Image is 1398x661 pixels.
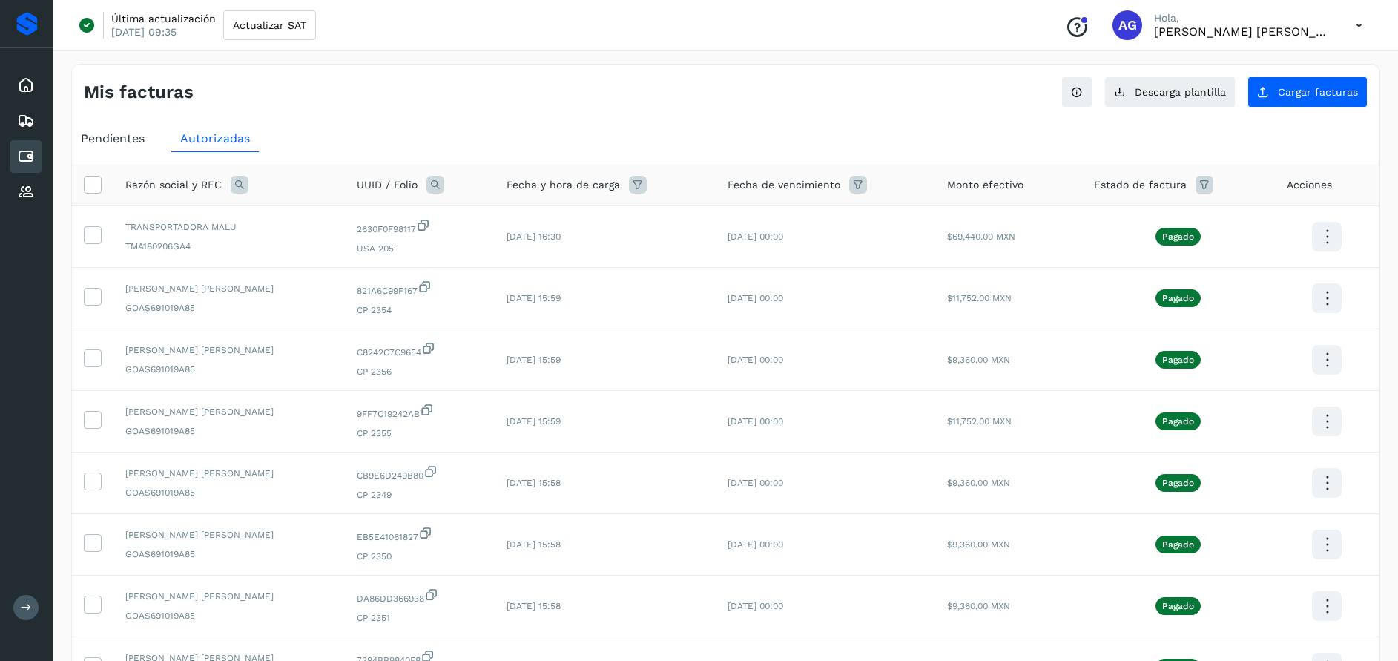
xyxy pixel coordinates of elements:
[1094,177,1187,193] span: Estado de factura
[507,355,561,365] span: [DATE] 15:59
[728,416,783,427] span: [DATE] 00:00
[125,528,333,542] span: [PERSON_NAME] [PERSON_NAME]
[1154,12,1332,24] p: Hola,
[507,177,620,193] span: Fecha y hora de carga
[125,177,222,193] span: Razón social y RFC
[507,231,561,242] span: [DATE] 16:30
[125,282,333,295] span: [PERSON_NAME] [PERSON_NAME]
[357,526,483,544] span: EB5E41061827
[947,231,1015,242] span: $69,440.00 MXN
[125,301,333,315] span: GOAS691019A85
[357,242,483,255] span: USA 205
[10,105,42,137] div: Embarques
[125,467,333,480] span: [PERSON_NAME] [PERSON_NAME]
[728,355,783,365] span: [DATE] 00:00
[1278,87,1358,97] span: Cargar facturas
[1154,24,1332,39] p: Abigail Gonzalez Leon
[1162,416,1194,427] p: Pagado
[507,539,561,550] span: [DATE] 15:58
[357,588,483,605] span: DA86DD366938
[947,293,1012,303] span: $11,752.00 MXN
[10,176,42,208] div: Proveedores
[728,539,783,550] span: [DATE] 00:00
[10,140,42,173] div: Cuentas por pagar
[947,355,1010,365] span: $9,360.00 MXN
[728,478,783,488] span: [DATE] 00:00
[357,403,483,421] span: 9FF7C19242AB
[1287,177,1332,193] span: Acciones
[357,365,483,378] span: CP 2356
[1104,76,1236,108] button: Descarga plantilla
[507,293,561,303] span: [DATE] 15:59
[1162,293,1194,303] p: Pagado
[111,12,216,25] p: Última actualización
[947,601,1010,611] span: $9,360.00 MXN
[357,280,483,297] span: 821A6C99F167
[357,488,483,501] span: CP 2349
[947,416,1012,427] span: $11,752.00 MXN
[728,601,783,611] span: [DATE] 00:00
[507,478,561,488] span: [DATE] 15:58
[357,218,483,236] span: 2630F0F98117
[507,601,561,611] span: [DATE] 15:58
[947,478,1010,488] span: $9,360.00 MXN
[125,486,333,499] span: GOAS691019A85
[357,550,483,563] span: CP 2350
[1247,76,1368,108] button: Cargar facturas
[728,177,840,193] span: Fecha de vencimiento
[125,220,333,234] span: TRANSPORTADORA MALU
[1135,87,1226,97] span: Descarga plantilla
[223,10,316,40] button: Actualizar SAT
[357,611,483,625] span: CP 2351
[357,303,483,317] span: CP 2354
[1162,478,1194,488] p: Pagado
[125,240,333,253] span: TMA180206GA4
[111,25,177,39] p: [DATE] 09:35
[1162,231,1194,242] p: Pagado
[81,131,145,145] span: Pendientes
[357,464,483,482] span: CB9E6D249B80
[1162,355,1194,365] p: Pagado
[233,20,306,30] span: Actualizar SAT
[125,547,333,561] span: GOAS691019A85
[125,343,333,357] span: [PERSON_NAME] [PERSON_NAME]
[125,590,333,603] span: [PERSON_NAME] [PERSON_NAME]
[125,609,333,622] span: GOAS691019A85
[125,405,333,418] span: [PERSON_NAME] [PERSON_NAME]
[1162,539,1194,550] p: Pagado
[507,416,561,427] span: [DATE] 15:59
[180,131,250,145] span: Autorizadas
[125,363,333,376] span: GOAS691019A85
[1162,601,1194,611] p: Pagado
[728,293,783,303] span: [DATE] 00:00
[357,341,483,359] span: C8242C7C9654
[84,82,194,103] h4: Mis facturas
[947,539,1010,550] span: $9,360.00 MXN
[728,231,783,242] span: [DATE] 00:00
[947,177,1023,193] span: Monto efectivo
[357,177,418,193] span: UUID / Folio
[10,69,42,102] div: Inicio
[125,424,333,438] span: GOAS691019A85
[357,427,483,440] span: CP 2355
